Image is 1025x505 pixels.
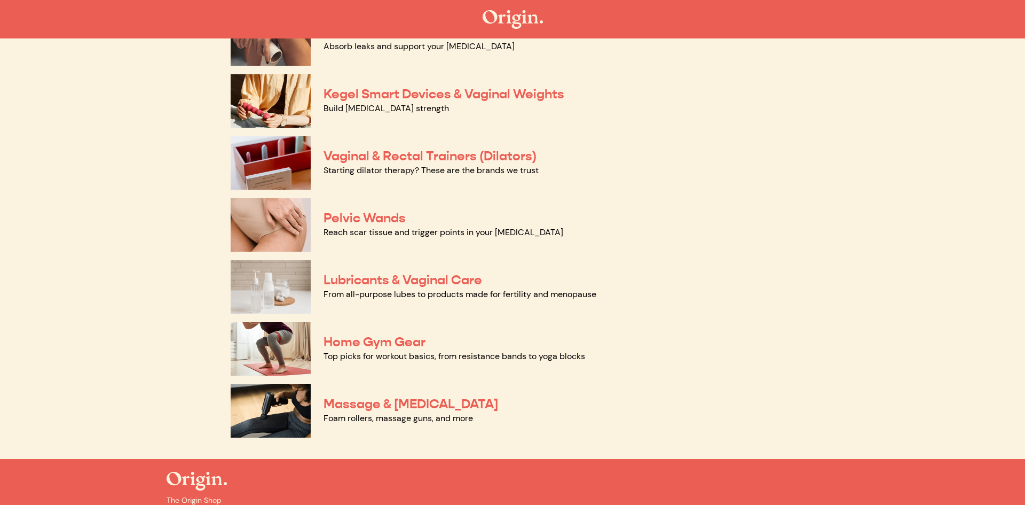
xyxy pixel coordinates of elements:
a: Build [MEDICAL_DATA] strength [324,103,449,114]
a: Pelvic Wands [324,210,406,226]
img: Pelvic Wands [231,198,311,252]
img: Massage & Myofascial Release [231,384,311,438]
a: Absorb leaks and support your [MEDICAL_DATA] [324,41,515,52]
img: Bladder & Bowel Health [231,12,311,66]
a: Foam rollers, massage guns, and more [324,413,473,424]
a: From all-purpose lubes to products made for fertility and menopause [324,289,596,300]
a: Starting dilator therapy? These are the brands we trust [324,165,539,176]
img: The Origin Shop [167,472,227,491]
a: Massage & [MEDICAL_DATA] [324,396,498,412]
a: Kegel Smart Devices & Vaginal Weights [324,86,564,102]
a: Reach scar tissue and trigger points in your [MEDICAL_DATA] [324,227,563,238]
a: Vaginal & Rectal Trainers (Dilators) [324,148,537,164]
a: Lubricants & Vaginal Care [324,272,482,288]
img: Kegel Smart Devices & Vaginal Weights [231,74,311,128]
a: Home Gym Gear [324,334,425,350]
img: Vaginal & Rectal Trainers (Dilators) [231,136,311,190]
img: The Origin Shop [483,10,543,29]
a: Top picks for workout basics, from resistance bands to yoga blocks [324,351,585,362]
img: Lubricants & Vaginal Care [231,260,311,314]
img: Home Gym Gear [231,322,311,376]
